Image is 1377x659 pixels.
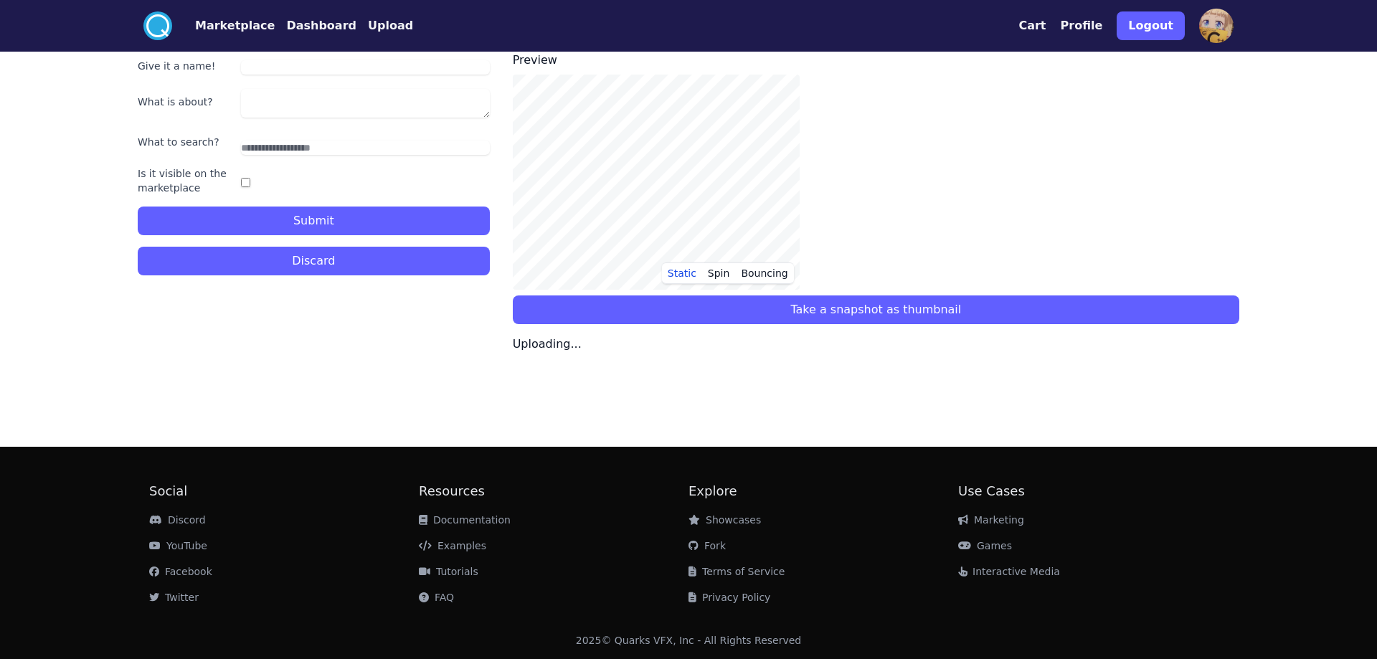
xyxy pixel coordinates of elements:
button: Discard [138,247,490,275]
label: What is about? [138,95,235,109]
label: Give it a name! [138,59,235,73]
a: FAQ [419,592,454,603]
h2: Resources [419,481,688,501]
h2: Explore [688,481,958,501]
div: 2025 © Quarks VFX, Inc - All Rights Reserved [576,633,802,648]
a: YouTube [149,540,207,551]
a: Privacy Policy [688,592,770,603]
button: Static [662,262,702,284]
a: Marketplace [172,17,275,34]
a: Discord [149,514,206,526]
a: Interactive Media [958,566,1060,577]
button: Upload [368,17,413,34]
h2: Social [149,481,419,501]
a: Twitter [149,592,199,603]
a: Documentation [419,514,511,526]
label: Is it visible on the marketplace [138,166,235,195]
button: Cart [1018,17,1046,34]
img: profile [1199,9,1234,43]
a: Upload [356,17,413,34]
label: What to search? [138,135,235,149]
button: Submit [138,207,490,235]
button: Profile [1061,17,1103,34]
button: Spin [702,262,736,284]
button: Logout [1117,11,1185,40]
a: Facebook [149,566,212,577]
button: Marketplace [195,17,275,34]
a: Games [958,540,1012,551]
a: Showcases [688,514,761,526]
a: Terms of Service [688,566,785,577]
h3: Preview [513,52,1239,69]
a: Fork [688,540,726,551]
button: Bouncing [735,262,793,284]
button: Dashboard [286,17,356,34]
a: Marketing [958,514,1024,526]
a: Logout [1117,6,1185,46]
a: Examples [419,540,486,551]
button: Take a snapshot as thumbnail [513,295,1239,324]
a: Tutorials [419,566,478,577]
p: Uploading... [513,336,1239,353]
h2: Use Cases [958,481,1228,501]
a: Dashboard [275,17,356,34]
